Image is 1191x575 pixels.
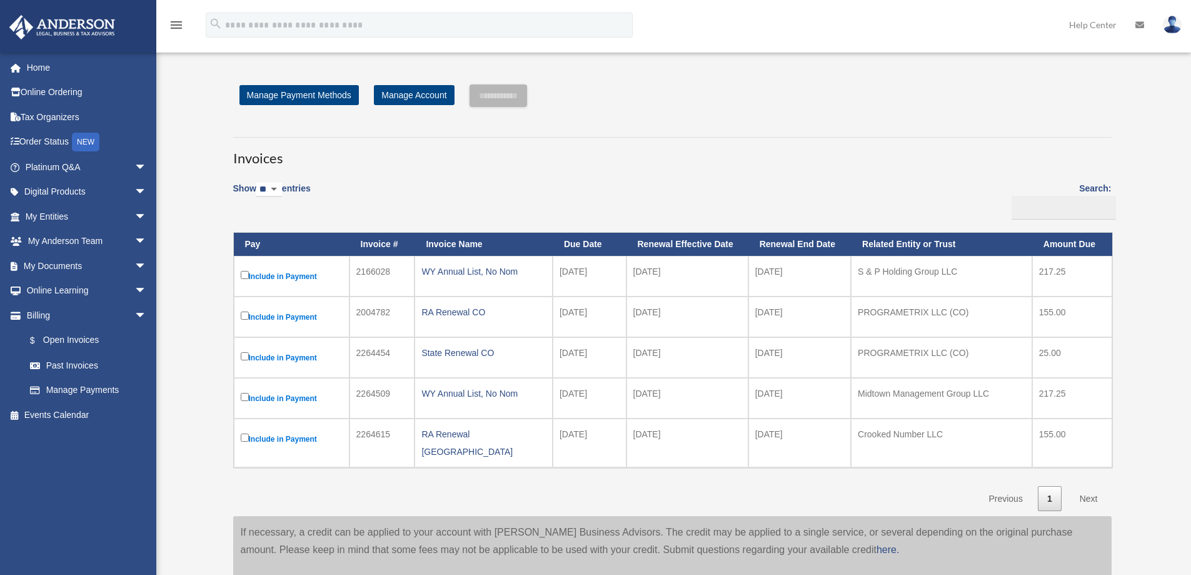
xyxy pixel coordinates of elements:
a: My Anderson Teamarrow_drop_down [9,229,166,254]
td: 2264615 [349,419,415,467]
th: Renewal End Date: activate to sort column ascending [748,233,851,256]
td: 155.00 [1032,297,1112,337]
th: Pay: activate to sort column descending [234,233,349,256]
td: [DATE] [553,378,626,419]
td: S & P Holding Group LLC [851,256,1032,297]
a: Manage Payment Methods [239,85,359,105]
label: Search: [1007,181,1112,220]
span: arrow_drop_down [134,155,159,180]
img: Anderson Advisors Platinum Portal [6,15,119,39]
a: Digital Productsarrow_drop_down [9,180,166,205]
td: 2166028 [349,256,415,297]
span: arrow_drop_down [134,204,159,230]
td: [DATE] [748,378,851,419]
input: Include in Payment [241,352,249,360]
td: PROGRAMETRIX LLC (CO) [851,337,1032,378]
span: arrow_drop_down [134,229,159,255]
td: [DATE] [748,297,851,337]
td: [DATE] [748,256,851,297]
div: WY Annual List, No Nom [421,385,546,402]
a: Home [9,55,166,80]
td: [DATE] [626,419,748,467]
td: Midtown Management Group LLC [851,378,1032,419]
td: 2264454 [349,337,415,378]
td: [DATE] [626,378,748,419]
label: Show entries [233,181,311,210]
a: Platinum Q&Aarrow_drop_down [9,155,166,180]
label: Include in Payment [241,350,343,365]
img: User Pic [1163,16,1182,34]
label: Include in Payment [241,390,343,406]
td: [DATE] [553,419,626,467]
td: 155.00 [1032,419,1112,467]
a: here. [877,544,899,555]
span: arrow_drop_down [134,303,159,328]
td: 2004782 [349,297,415,337]
td: 217.25 [1032,256,1112,297]
td: [DATE] [626,297,748,337]
td: 25.00 [1032,337,1112,378]
input: Include in Payment [241,312,249,320]
a: Online Learningarrow_drop_down [9,278,166,303]
span: arrow_drop_down [134,278,159,304]
a: Next [1070,486,1107,512]
a: Manage Account [374,85,454,105]
div: State Renewal CO [421,344,546,362]
span: arrow_drop_down [134,253,159,279]
h3: Invoices [233,137,1112,168]
i: menu [169,18,184,33]
a: Tax Organizers [9,104,166,130]
a: $Open Invoices [18,328,153,354]
td: 217.25 [1032,378,1112,419]
a: Previous [979,486,1032,512]
th: Due Date: activate to sort column ascending [553,233,626,256]
a: Online Ordering [9,80,166,105]
a: menu [169,22,184,33]
a: My Entitiesarrow_drop_down [9,204,166,229]
th: Invoice #: activate to sort column ascending [349,233,415,256]
input: Include in Payment [241,393,249,401]
a: Manage Payments [18,378,159,403]
a: Events Calendar [9,402,166,427]
td: [DATE] [553,337,626,378]
input: Search: [1012,196,1116,220]
input: Include in Payment [241,434,249,442]
th: Amount Due: activate to sort column ascending [1032,233,1112,256]
td: Crooked Number LLC [851,419,1032,467]
a: Order StatusNEW [9,130,166,155]
th: Invoice Name: activate to sort column ascending [415,233,553,256]
span: $ [37,333,43,349]
span: arrow_drop_down [134,180,159,205]
label: Include in Payment [241,268,343,284]
a: 1 [1038,486,1062,512]
select: Showentries [256,183,282,197]
td: [DATE] [626,337,748,378]
label: Include in Payment [241,431,343,447]
th: Related Entity or Trust: activate to sort column ascending [851,233,1032,256]
div: WY Annual List, No Nom [421,263,546,280]
div: RA Renewal [GEOGRAPHIC_DATA] [421,425,546,461]
td: [DATE] [553,297,626,337]
td: [DATE] [748,419,851,467]
td: [DATE] [553,256,626,297]
label: Include in Payment [241,309,343,325]
td: 2264509 [349,378,415,419]
div: NEW [72,133,99,151]
i: search [209,17,223,31]
td: PROGRAMETRIX LLC (CO) [851,297,1032,337]
input: Include in Payment [241,271,249,279]
div: RA Renewal CO [421,303,546,321]
a: Billingarrow_drop_down [9,303,159,328]
a: Past Invoices [18,353,159,378]
th: Renewal Effective Date: activate to sort column ascending [626,233,748,256]
td: [DATE] [626,256,748,297]
a: My Documentsarrow_drop_down [9,253,166,278]
td: [DATE] [748,337,851,378]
